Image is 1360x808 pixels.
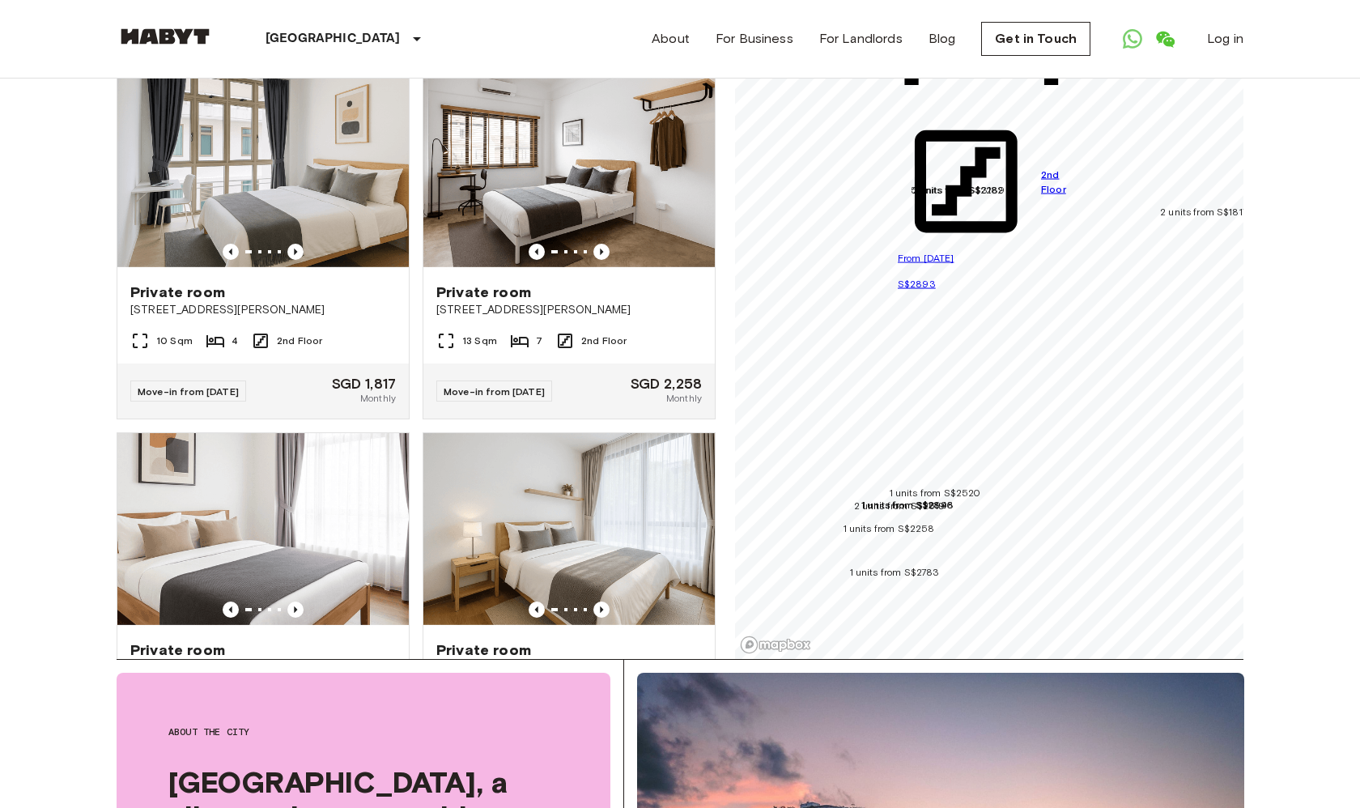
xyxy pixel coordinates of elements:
span: From [DATE] [898,252,954,264]
span: About the city [168,725,559,739]
span: 2 units from S$1817 [1160,206,1247,218]
button: Previous image [223,602,239,618]
a: Marketing picture of unit SG-01-078-001-04Previous imagePrevious imagePrivate room[STREET_ADDRESS... [423,74,716,419]
span: SGD 2,258 [631,376,702,391]
img: Marketing picture of unit SG-01-003-001-03 [117,433,409,627]
span: 2nd Floor [277,334,322,348]
button: Previous image [287,602,304,618]
div: Map marker [854,498,946,514]
a: Marketing picture of unit SG-01-003-001-03Previous imagePrevious imagePrivate room6 Sarkies Rd8 S... [117,432,410,777]
img: Marketing picture of unit SG-01-001-001-04 [117,75,409,270]
span: [STREET_ADDRESS][PERSON_NAME] [130,302,396,318]
a: For Business [716,29,793,49]
img: Habyt [117,28,214,45]
span: 1 units from S$2783 [850,566,940,578]
span: 10 Sqm [156,334,193,348]
p: S$2893 [898,276,1076,292]
a: Blog [929,29,956,49]
a: About [652,29,690,49]
span: 2nd Floor [1041,167,1076,196]
button: Previous image [529,602,545,618]
img: Marketing picture of unit SG-01-078-001-04 [423,75,715,270]
a: Open WeChat [1149,23,1181,55]
span: Monthly [360,391,396,406]
span: 1 units from S$2898 [861,499,954,511]
span: Private room [436,640,531,660]
button: Previous image [529,244,545,260]
a: Mapbox logo [740,636,811,654]
span: Move-in from [DATE] [138,385,239,398]
img: Marketing picture of unit SG-01-003-002-02 [423,433,715,627]
div: Map marker [844,521,935,537]
button: Previous image [287,244,304,260]
a: Get in Touch [981,22,1090,56]
button: Previous image [593,602,610,618]
span: 1 units from S$2258 [844,522,935,534]
span: 2 units from S$2619 [854,500,946,512]
div: Map marker [850,564,940,580]
span: Private room [436,283,531,302]
div: Map marker [890,485,981,501]
a: Open WhatsApp [1116,23,1149,55]
span: 1 units from S$2520 [890,487,981,499]
span: [STREET_ADDRESS][PERSON_NAME] [436,302,702,318]
span: 2nd Floor [581,334,627,348]
span: Monthly [666,391,702,406]
a: Log in [1207,29,1243,49]
a: Marketing picture of unit SG-01-001-001-04Previous imagePrevious imagePrivate room[STREET_ADDRESS... [117,74,410,419]
span: SGD 1,817 [332,376,396,391]
span: Move-in from [DATE] [444,385,545,398]
div: Map marker [861,497,954,513]
span: 13 Sqm [462,334,497,348]
a: Marketing picture of unit SG-01-003-002-02Previous imagePrevious imagePrivate room6 Sarkies Rd8 S... [423,432,716,777]
span: Private room [130,640,225,660]
button: Previous image [223,244,239,260]
button: Previous image [593,244,610,260]
span: 4 [232,334,238,348]
span: 1 units from S$2946 [862,499,954,511]
div: Map marker [862,497,954,513]
span: 7 [536,334,542,348]
p: [GEOGRAPHIC_DATA] [266,29,401,49]
a: For Landlords [819,29,903,49]
span: Private room [130,283,225,302]
div: Map marker [1160,204,1247,220]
